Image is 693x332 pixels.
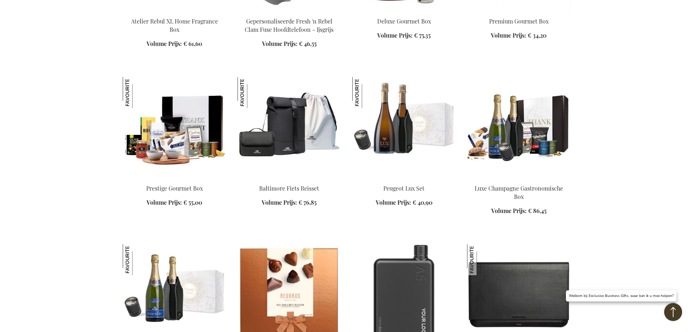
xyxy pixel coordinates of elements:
span: Volume Prijs: [376,199,411,206]
a: EB-PKT-PEUG-CHAM-LUX Peugeot Lux Set [352,175,456,182]
span: Volume Prijs: [147,40,182,47]
img: Peugeot Champagne Pommery Set [123,244,154,275]
span: € 40,90 [413,199,432,206]
a: ARCA-20055 [352,8,456,15]
a: Prestige Gourmet Box [146,184,203,192]
a: Volume Prijs: € 40,90 [376,199,432,207]
a: Peugeot Lux Set [383,184,424,192]
span: Volume Prijs: [377,31,413,39]
a: Premium Gourmet Box [489,17,549,25]
a: Deluxe Gourmet Box [377,17,431,25]
span: € 34,20 [528,31,546,39]
span: € 75,35 [414,31,431,39]
span: Volume Prijs: [262,40,297,47]
a: Volume Prijs: € 55,00 [147,199,202,207]
a: Volume Prijs: € 76,85 [262,199,317,207]
a: Volume Prijs: € 86,45 [491,207,546,215]
img: Baltimore Bike Travel Set [237,77,341,178]
a: Baltimore Bike Travel Set Baltimore Fiets Reisset [237,175,341,182]
a: Volume Prijs: € 34,20 [491,31,546,40]
img: Luxury Champagne Gourmet Box [467,77,570,178]
span: Volume Prijs: [491,31,526,39]
span: € 61,60 [183,40,202,47]
a: Luxe Champagne Gastronomische Box [475,184,563,200]
a: Prestige Gourmet Box Prestige Gourmet Box [123,175,226,182]
span: € 86,45 [528,207,546,214]
span: Volume Prijs: [491,207,527,214]
img: Prestige Gourmet Box [123,77,226,178]
img: Baltimore Fiets Reisset [237,77,269,108]
span: € 46,55 [299,40,317,47]
a: Volume Prijs: € 46,55 [262,40,317,48]
a: Personalised Fresh 'n Rebel Clam Fuse Headphone - Ice Grey [237,8,341,15]
img: Prestige Gourmet Box [123,77,154,108]
a: Baltimore Fiets Reisset [259,184,319,192]
span: Volume Prijs: [262,199,297,206]
a: Atelier Rebul XL Home Fragrance Box [123,8,226,15]
a: Atelier Rebul XL Home Fragrance Box [131,17,218,33]
a: Volume Prijs: € 61,60 [147,40,202,48]
img: EB-PKT-PEUG-CHAM-LUX [352,77,456,178]
a: Volume Prijs: € 75,35 [377,31,431,40]
a: Luxury Champagne Gourmet Box [467,175,570,182]
img: Peugeot Lux Set [352,77,383,108]
img: Gepersonaliseerde Orbitkey Hybrid Laptophoes 16" - Zwart [467,244,498,275]
span: Volume Prijs: [147,199,182,206]
a: Premium Gourmet Box [467,8,570,15]
span: € 55,00 [183,199,202,206]
span: € 76,85 [298,199,317,206]
a: Gepersonaliseerde Fresh 'n Rebel Clam Fuse Hoofdtelefoon - Ijsgrijs [245,17,334,33]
